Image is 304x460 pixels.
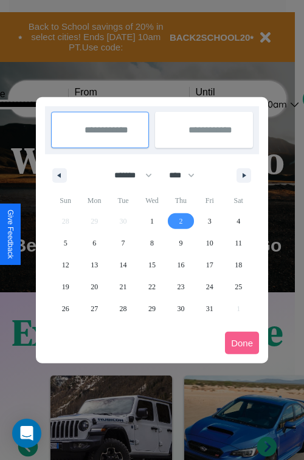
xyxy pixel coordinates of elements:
[137,210,166,232] button: 1
[235,276,242,298] span: 25
[167,191,195,210] span: Thu
[225,332,259,354] button: Done
[179,232,182,254] span: 9
[12,419,41,448] div: Open Intercom Messenger
[51,232,80,254] button: 5
[195,191,224,210] span: Fri
[167,254,195,276] button: 16
[224,276,253,298] button: 25
[208,210,212,232] span: 3
[224,232,253,254] button: 11
[206,276,213,298] span: 24
[137,191,166,210] span: Wed
[62,298,69,320] span: 26
[235,254,242,276] span: 18
[80,232,108,254] button: 6
[206,232,213,254] span: 10
[62,276,69,298] span: 19
[148,254,156,276] span: 15
[195,254,224,276] button: 17
[150,210,154,232] span: 1
[137,232,166,254] button: 8
[80,298,108,320] button: 27
[109,276,137,298] button: 21
[92,232,96,254] span: 6
[64,232,67,254] span: 5
[120,298,127,320] span: 28
[109,254,137,276] button: 14
[80,254,108,276] button: 13
[177,298,184,320] span: 30
[167,210,195,232] button: 2
[177,276,184,298] span: 23
[167,232,195,254] button: 9
[91,276,98,298] span: 20
[167,298,195,320] button: 30
[51,254,80,276] button: 12
[51,298,80,320] button: 26
[224,210,253,232] button: 4
[137,254,166,276] button: 15
[62,254,69,276] span: 12
[179,210,182,232] span: 2
[206,254,213,276] span: 17
[91,254,98,276] span: 13
[137,298,166,320] button: 29
[148,298,156,320] span: 29
[206,298,213,320] span: 31
[122,232,125,254] span: 7
[80,191,108,210] span: Mon
[195,210,224,232] button: 3
[51,276,80,298] button: 19
[91,298,98,320] span: 27
[109,191,137,210] span: Tue
[195,232,224,254] button: 10
[137,276,166,298] button: 22
[195,298,224,320] button: 31
[120,254,127,276] span: 14
[177,254,184,276] span: 16
[195,276,224,298] button: 24
[224,191,253,210] span: Sat
[109,232,137,254] button: 7
[148,276,156,298] span: 22
[120,276,127,298] span: 21
[109,298,137,320] button: 28
[167,276,195,298] button: 23
[237,210,240,232] span: 4
[6,210,15,259] div: Give Feedback
[235,232,242,254] span: 11
[150,232,154,254] span: 8
[80,276,108,298] button: 20
[224,254,253,276] button: 18
[51,191,80,210] span: Sun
